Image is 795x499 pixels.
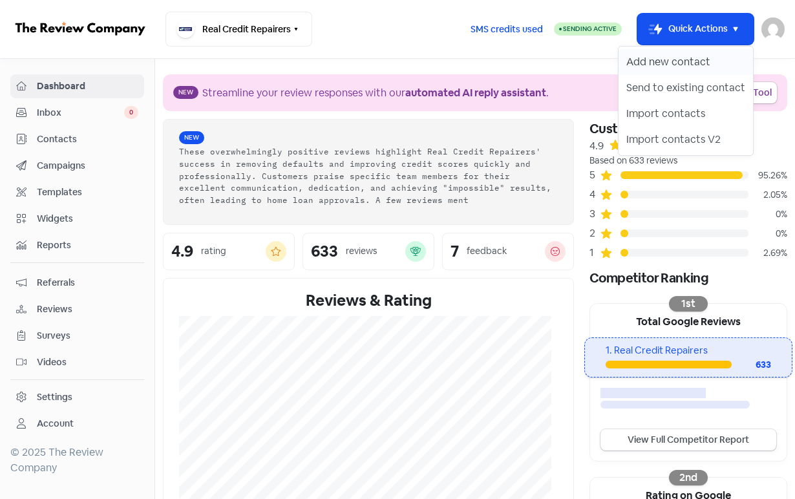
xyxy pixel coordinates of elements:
[619,127,753,153] button: Import contacts V2
[37,239,138,252] span: Reports
[171,244,193,259] div: 4.9
[669,470,708,485] div: 2nd
[619,75,753,101] button: Send to existing contact
[37,212,138,226] span: Widgets
[10,324,144,348] a: Surveys
[761,17,785,41] img: User
[589,245,600,260] div: 1
[201,244,226,258] div: rating
[37,159,138,173] span: Campaigns
[311,244,338,259] div: 633
[10,74,144,98] a: Dashboard
[589,268,787,288] div: Competitor Ranking
[405,86,546,100] b: automated AI reply assistant
[600,429,776,451] a: View Full Competitor Report
[606,343,771,358] div: 1. Real Credit Repairers
[37,417,74,430] div: Account
[563,25,617,33] span: Sending Active
[37,303,138,316] span: Reviews
[748,246,787,260] div: 2.69%
[10,412,144,436] a: Account
[554,21,622,37] a: Sending Active
[467,244,507,258] div: feedback
[748,227,787,240] div: 0%
[10,127,144,151] a: Contacts
[163,233,295,270] a: 4.9rating
[10,271,144,295] a: Referrals
[10,297,144,321] a: Reviews
[165,12,312,47] button: Real Credit Repairers
[346,244,377,258] div: reviews
[10,101,144,125] a: Inbox 0
[37,80,138,93] span: Dashboard
[471,23,543,36] span: SMS credits used
[589,206,600,222] div: 3
[124,106,138,119] span: 0
[37,276,138,290] span: Referrals
[589,226,600,241] div: 2
[589,154,787,167] div: Based on 633 reviews
[10,233,144,257] a: Reports
[37,106,124,120] span: Inbox
[619,49,753,75] button: Add new contact
[619,101,753,127] button: Import contacts
[10,154,144,178] a: Campaigns
[442,233,574,270] a: 7feedback
[589,119,787,138] div: Customer Reviews
[748,169,787,182] div: 95.26%
[302,233,434,270] a: 633reviews
[590,304,787,337] div: Total Google Reviews
[179,145,558,206] div: These overwhelmingly positive reviews highlight Real Credit Repairers' success in removing defaul...
[37,133,138,146] span: Contacts
[37,390,72,404] div: Settings
[589,187,600,202] div: 4
[637,14,754,45] button: Quick Actions
[589,138,604,154] div: 4.9
[173,86,198,99] span: New
[460,21,554,35] a: SMS credits used
[10,445,144,476] div: © 2025 The Review Company
[10,180,144,204] a: Templates
[10,350,144,374] a: Videos
[669,296,708,312] div: 1st
[589,167,600,183] div: 5
[748,207,787,221] div: 0%
[179,131,204,144] span: New
[202,85,549,101] div: Streamline your review responses with our .
[10,207,144,231] a: Widgets
[37,329,138,343] span: Surveys
[179,289,558,312] div: Reviews & Rating
[450,244,459,259] div: 7
[748,188,787,202] div: 2.05%
[732,358,771,372] div: 633
[37,356,138,369] span: Videos
[37,186,138,199] span: Templates
[10,385,144,409] a: Settings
